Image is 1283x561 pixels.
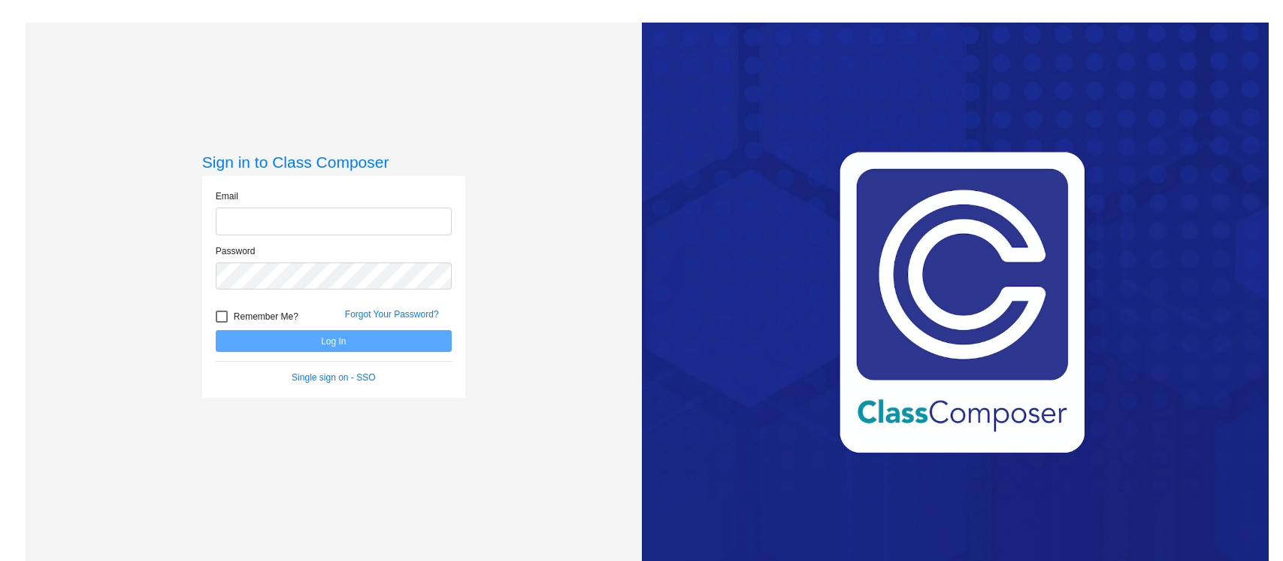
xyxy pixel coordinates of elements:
label: Password [216,244,256,258]
a: Single sign on - SSO [292,372,375,383]
a: Forgot Your Password? [345,309,439,320]
h3: Sign in to Class Composer [202,153,465,171]
span: Remember Me? [234,308,298,326]
button: Log In [216,330,452,352]
label: Email [216,190,238,203]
